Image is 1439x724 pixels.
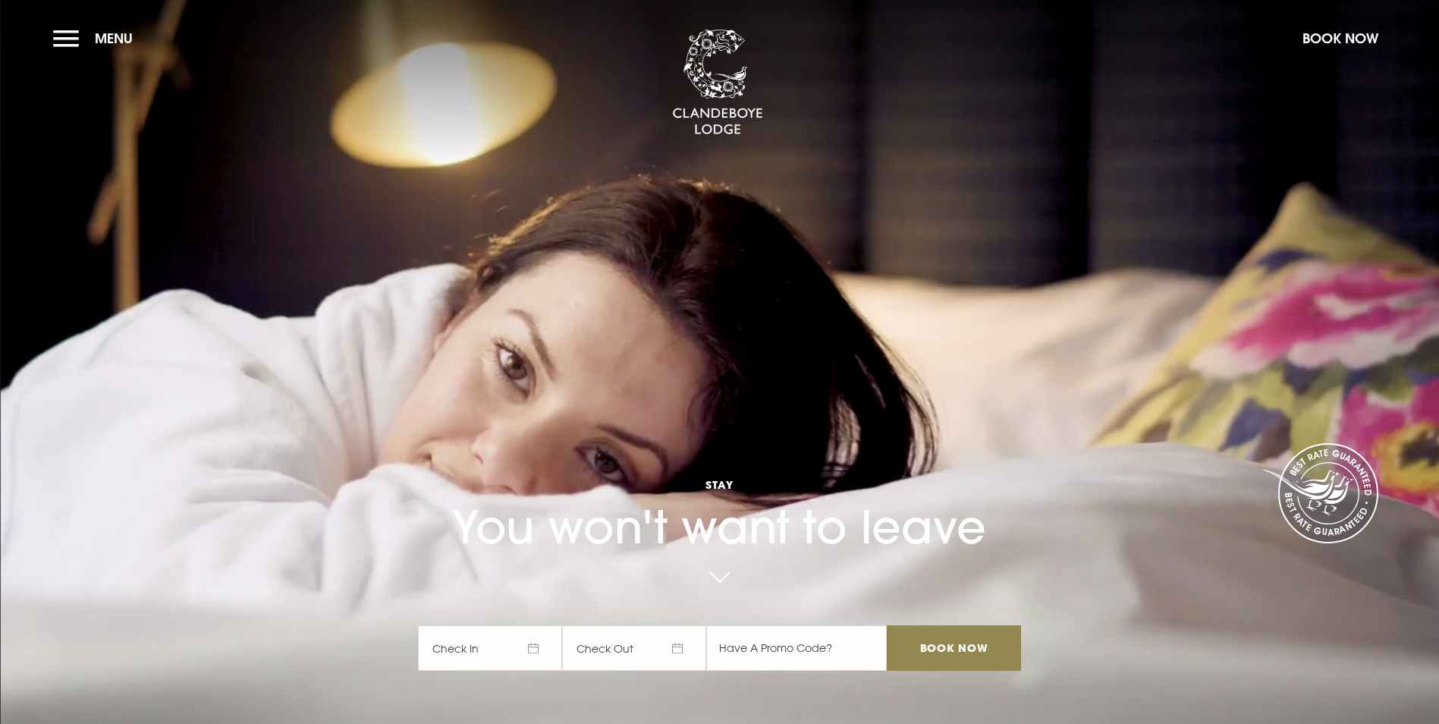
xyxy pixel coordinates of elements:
[418,432,1020,554] h1: You won't want to leave
[562,625,706,671] span: Check Out
[418,477,1020,492] span: Stay
[95,30,133,47] span: Menu
[706,625,887,671] input: Have A Promo Code?
[418,625,562,671] span: Check In
[887,625,1020,671] input: Book Now
[672,30,763,136] img: Clandeboye Lodge
[53,22,140,55] button: Menu
[1295,22,1386,55] button: Book Now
